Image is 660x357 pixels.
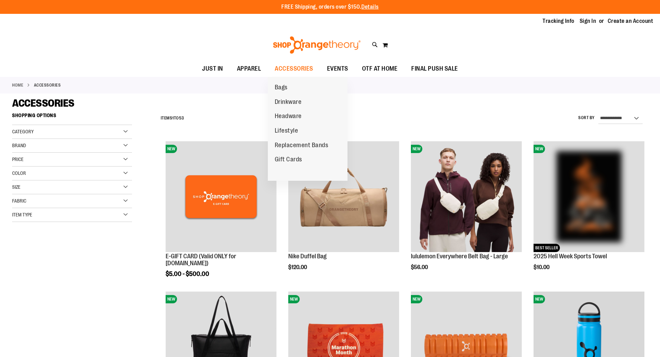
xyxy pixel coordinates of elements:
a: lululemon Everywhere Belt Bag - LargeNEW [411,141,522,253]
div: product [407,138,525,288]
span: EVENTS [327,61,348,77]
strong: ACCESSORIES [34,82,61,88]
a: JUST IN [195,61,230,77]
span: Lifestyle [275,127,298,136]
span: NEW [411,145,422,153]
span: BEST SELLER [534,244,560,252]
a: E-GIFT CARD (Valid ONLY for [DOMAIN_NAME]) [166,253,236,267]
a: Details [361,4,379,10]
span: Headware [275,113,302,121]
span: Price [12,157,24,162]
div: product [162,138,280,295]
a: 2025 Hell Week Sports Towel [534,253,607,260]
a: FINAL PUSH SALE [404,61,465,77]
img: OTF 2025 Hell Week Event Retail [534,141,644,252]
span: 53 [179,116,184,121]
span: $5.00 - $500.00 [166,270,209,277]
a: Nike Duffel Bag [288,253,327,260]
span: Color [12,170,26,176]
span: Replacement Bands [275,142,328,150]
span: Size [12,184,20,190]
span: $10.00 [534,264,551,270]
a: OTF 2025 Hell Week Event RetailNEWBEST SELLER [534,141,644,253]
span: NEW [288,295,300,303]
a: APPAREL [230,61,268,77]
span: 1 [172,116,174,121]
span: $120.00 [288,264,308,270]
a: ACCESSORIES [268,61,320,77]
span: NEW [166,295,177,303]
a: Bags [268,80,294,95]
span: FINAL PUSH SALE [411,61,458,77]
span: JUST IN [202,61,223,77]
a: Gift Cards [268,152,309,167]
span: Fabric [12,198,26,204]
span: Gift Cards [275,156,302,164]
a: OTF AT HOME [355,61,405,77]
a: E-GIFT CARD (Valid ONLY for ShopOrangetheory.com)NEW [166,141,276,253]
span: NEW [534,295,545,303]
span: NEW [166,145,177,153]
span: Drinkware [275,98,302,107]
span: ACCESSORIES [275,61,313,77]
span: OTF AT HOME [362,61,398,77]
img: Shop Orangetheory [272,36,362,54]
a: Lifestyle [268,124,305,138]
img: Nike Duffel Bag [288,141,399,252]
a: Drinkware [268,95,309,109]
a: Home [12,82,23,88]
a: Sign In [580,17,596,25]
p: FREE Shipping, orders over $150. [281,3,379,11]
a: Create an Account [608,17,653,25]
a: Tracking Info [543,17,574,25]
label: Sort By [578,115,595,121]
div: product [285,138,403,288]
img: lululemon Everywhere Belt Bag - Large [411,141,522,252]
a: Nike Duffel BagNEW [288,141,399,253]
span: Brand [12,143,26,148]
a: Headware [268,109,309,124]
strong: Shopping Options [12,109,132,125]
a: EVENTS [320,61,355,77]
ul: ACCESSORIES [268,77,347,181]
span: APPAREL [237,61,261,77]
span: Item Type [12,212,32,217]
h2: Items to [161,113,184,124]
span: NEW [534,145,545,153]
span: $56.00 [411,264,429,270]
span: Bags [275,84,288,92]
img: E-GIFT CARD (Valid ONLY for ShopOrangetheory.com) [166,141,276,252]
a: Replacement Bands [268,138,335,153]
span: ACCESSORIES [12,97,74,109]
span: NEW [411,295,422,303]
div: product [530,138,648,288]
span: Category [12,129,34,134]
a: lululemon Everywhere Belt Bag - Large [411,253,508,260]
